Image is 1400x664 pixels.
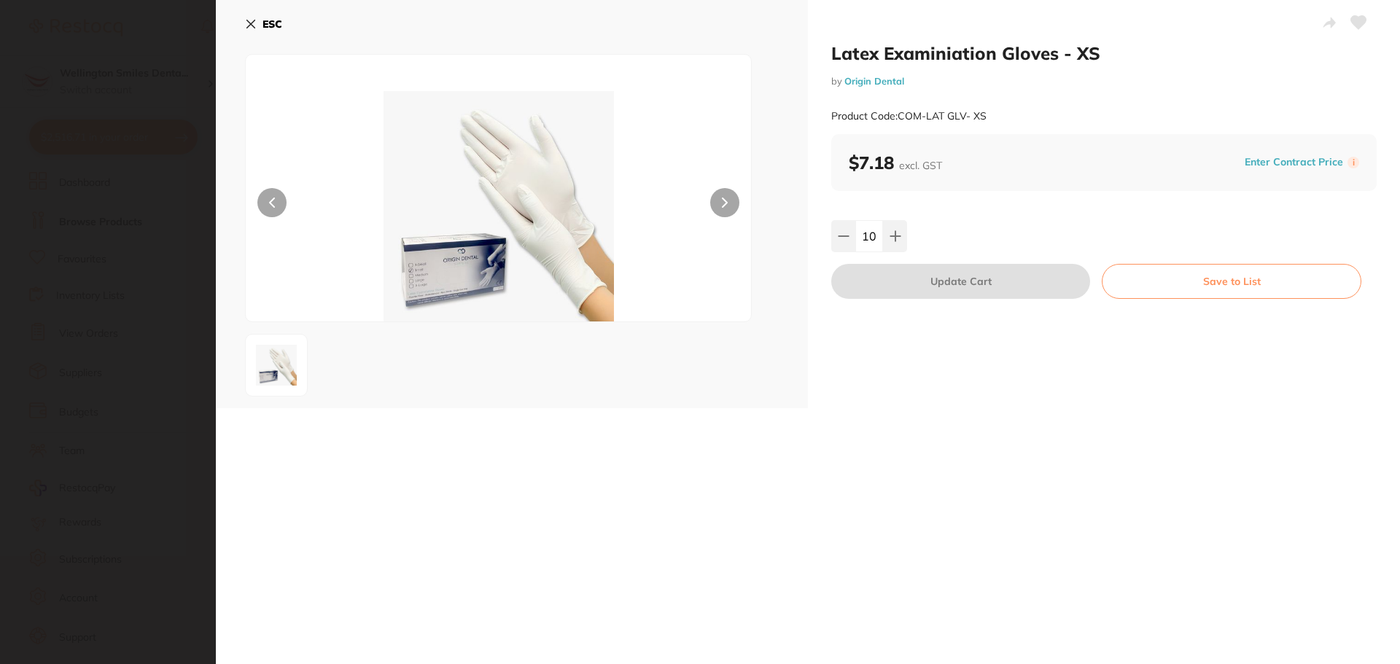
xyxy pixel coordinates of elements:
small: by [831,76,1377,87]
b: ESC [262,17,282,31]
h2: Latex Examiniation Gloves - XS [831,42,1377,64]
img: Mi1qcGc [250,339,303,391]
label: i [1347,157,1359,168]
img: Mi1qcGc [347,91,650,321]
button: Update Cart [831,264,1090,299]
a: Origin Dental [844,75,904,87]
button: Save to List [1102,264,1361,299]
small: Product Code: COM-LAT GLV- XS [831,110,987,122]
button: Enter Contract Price [1240,155,1347,169]
span: excl. GST [899,159,942,172]
b: $7.18 [849,152,942,173]
button: ESC [245,12,282,36]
